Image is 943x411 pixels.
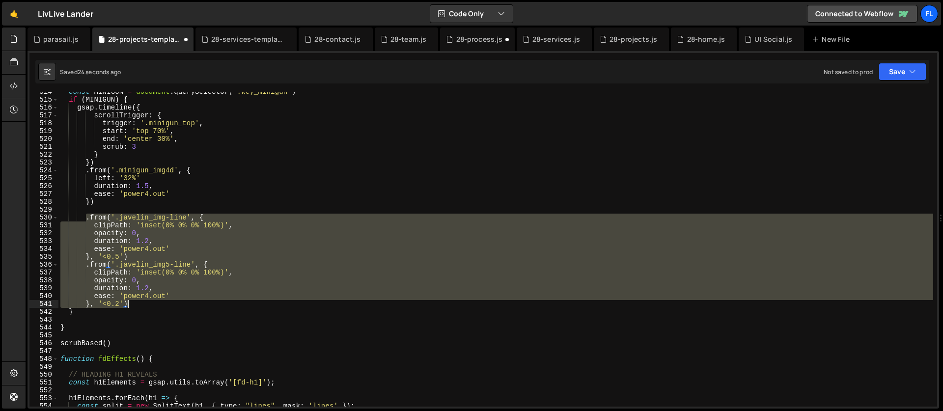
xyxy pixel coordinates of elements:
[29,276,58,284] div: 538
[29,394,58,402] div: 553
[29,159,58,166] div: 523
[430,5,513,23] button: Code Only
[29,143,58,151] div: 521
[29,214,58,221] div: 530
[807,5,917,23] a: Connected to Webflow
[29,151,58,159] div: 522
[29,119,58,127] div: 518
[456,34,503,44] div: 28-process.js
[211,34,285,44] div: 28-services-template.js
[29,166,58,174] div: 524
[812,34,853,44] div: New File
[824,68,873,76] div: Not saved to prod
[879,63,926,81] button: Save
[60,68,121,76] div: Saved
[29,245,58,253] div: 534
[29,127,58,135] div: 519
[29,371,58,379] div: 550
[29,135,58,143] div: 520
[754,34,792,44] div: UI Social.js
[29,206,58,214] div: 529
[29,269,58,276] div: 537
[29,308,58,316] div: 542
[29,198,58,206] div: 528
[29,331,58,339] div: 545
[108,34,182,44] div: 28-projects-template.js
[29,300,58,308] div: 541
[29,355,58,363] div: 548
[29,96,58,104] div: 515
[29,284,58,292] div: 539
[29,111,58,119] div: 517
[29,402,58,410] div: 554
[29,347,58,355] div: 547
[29,261,58,269] div: 536
[29,190,58,198] div: 527
[29,363,58,371] div: 549
[78,68,121,76] div: 24 seconds ago
[43,34,79,44] div: parasail.js
[29,324,58,331] div: 544
[29,292,58,300] div: 540
[390,34,427,44] div: 28-team.js
[29,379,58,386] div: 551
[29,182,58,190] div: 526
[29,237,58,245] div: 533
[29,339,58,347] div: 546
[29,386,58,394] div: 552
[610,34,657,44] div: 28-projects.js
[38,8,93,20] div: LivLive Lander
[29,229,58,237] div: 532
[687,34,725,44] div: 28-home.js
[29,253,58,261] div: 535
[29,104,58,111] div: 516
[920,5,938,23] a: Fl
[29,316,58,324] div: 543
[2,2,26,26] a: 🤙
[532,34,580,44] div: 28-services.js
[29,174,58,182] div: 525
[314,34,361,44] div: 28-contact.js
[29,221,58,229] div: 531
